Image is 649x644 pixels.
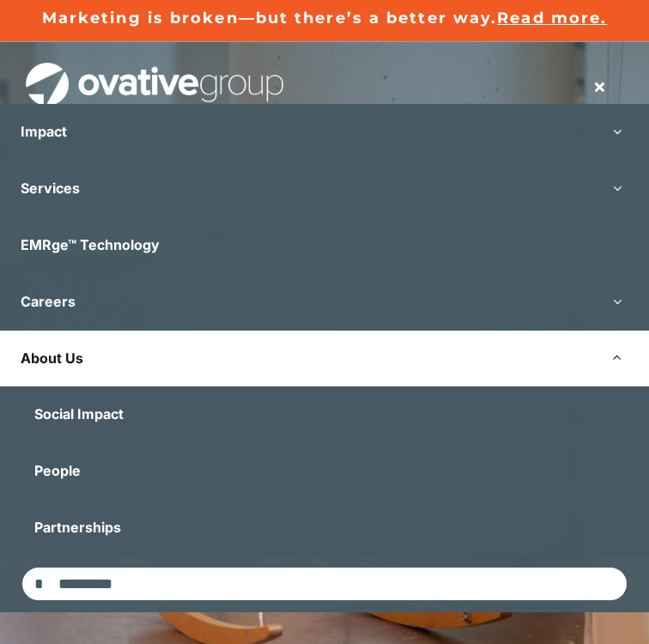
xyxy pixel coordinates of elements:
nav: Menu [575,70,623,104]
input: Search... [21,566,628,602]
span: Services [21,179,80,197]
button: Open submenu of Careers [585,274,649,330]
button: Open submenu of Services [585,161,649,216]
span: Partnerships [34,519,121,536]
a: Marketing is broken—but there’s a better way. [42,9,498,27]
span: Social Impact [34,405,124,422]
button: Open submenu of Impact [585,104,649,160]
input: Search [21,566,57,602]
a: Read more. [497,9,607,27]
span: People [34,462,81,479]
span: Impact [21,123,67,140]
button: Open submenu of About Us [585,331,649,386]
span: EMRge™ Technology [21,236,160,253]
span: Careers [21,293,76,310]
span: About Us [21,349,83,367]
a: OG_Full_horizontal_WHT [26,61,283,77]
